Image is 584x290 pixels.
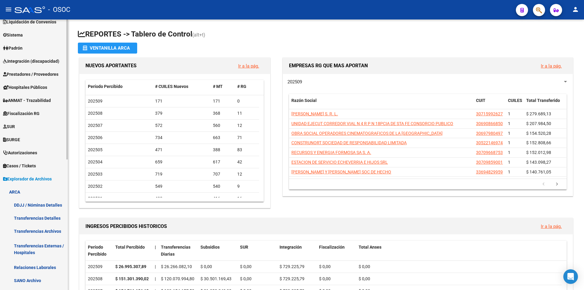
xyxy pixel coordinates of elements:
span: $ 152.808,66 [526,140,551,145]
span: $ 0,00 [240,264,252,269]
span: OBRA SOCIAL OPERADORES CINEMATOGRAFICOS DE LA [GEOGRAPHIC_DATA] [291,131,443,136]
span: 1 [508,111,510,116]
div: 540 [213,183,232,190]
a: Ir a la pág. [238,63,259,69]
span: CUILES [508,98,522,103]
div: 416 [213,195,232,202]
span: Integración [280,245,302,250]
span: 202506 [88,135,103,140]
span: # MT [213,84,223,89]
span: Prestadores / Proveedores [3,71,58,78]
div: 71 [237,134,257,141]
span: Subsidios [200,245,220,250]
span: 202505 [88,147,103,152]
span: [PERSON_NAME] S. R. L. [291,111,338,116]
div: 42 [237,159,257,166]
div: 663 [213,134,232,141]
span: $ 729.225,79 [280,276,304,281]
datatable-header-cell: # RG [235,80,259,93]
div: 560 [213,122,232,129]
span: CONSTRUNORT SOCIEDAD DE RESPONSABILIDAD LIMITADA [291,140,407,145]
span: Total Percibido [115,245,145,250]
datatable-header-cell: SUR [238,241,277,261]
div: 202508 [88,275,110,282]
span: $ 0,00 [359,276,370,281]
div: 734 [155,134,208,141]
span: CUIT [476,98,485,103]
div: 379 [155,110,208,117]
div: 202509 [88,263,110,270]
datatable-header-cell: Total Percibido [113,241,152,261]
span: # CUILES Nuevos [155,84,188,89]
span: ANMAT - Trazabilidad [3,97,51,104]
button: Ir a la pág. [536,60,567,72]
span: $ 729.225,79 [280,264,304,269]
h1: REPORTES -> Tablero de Control [78,29,574,40]
datatable-header-cell: # MT [210,80,235,93]
span: Fiscalización [319,245,345,250]
span: Integración (discapacidad) [3,58,59,65]
div: 171 [213,98,232,105]
span: $ 0,00 [359,264,370,269]
datatable-header-cell: Período Percibido [85,241,113,261]
span: Padrón [3,45,23,51]
span: $ 154.520,28 [526,131,551,136]
div: 617 [213,159,232,166]
span: $ 152.012,98 [526,150,551,155]
span: $ 0,00 [319,276,331,281]
span: 30709668753 [476,150,503,155]
div: 719 [155,171,208,178]
span: $ 140.761,05 [526,169,551,174]
a: Ir a la pág. [541,63,562,69]
span: Hospitales Públicos [3,84,47,91]
span: 202501 [88,196,103,201]
span: $ 26.266.082,10 [161,264,192,269]
span: $ 207.984,50 [526,121,551,126]
button: Ir a la pág. [536,221,567,232]
span: EMPRESAS RG QUE MAS APORTAN [289,63,368,68]
div: 0 [237,98,257,105]
datatable-header-cell: CUIT [474,94,506,114]
datatable-header-cell: # CUILES Nuevos [153,80,211,93]
datatable-header-cell: Fiscalización [317,241,356,261]
span: | [155,264,156,269]
span: | [155,276,156,281]
div: Open Intercom Messenger [563,269,578,284]
a: go to next page [551,181,563,188]
span: Fiscalización RG [3,110,40,117]
div: Ventanilla ARCA [83,43,132,54]
span: 1 [508,121,510,126]
span: Explorador de Archivos [3,176,52,182]
span: 202507 [88,123,103,128]
div: 16 [237,195,257,202]
a: go to previous page [538,181,549,188]
span: Razón Social [291,98,317,103]
span: 1 [508,131,510,136]
span: # RG [237,84,246,89]
datatable-header-cell: Período Percibido [85,80,153,93]
div: 12 [237,122,257,129]
div: 12 [237,171,257,178]
span: | [155,245,156,250]
div: 659 [155,159,208,166]
span: (alt+t) [192,32,205,38]
span: SUR [240,245,248,250]
button: Ventanilla ARCA [78,43,137,54]
span: $ 0,00 [319,264,331,269]
span: Período Percibido [88,84,123,89]
span: 202504 [88,159,103,164]
span: 1 [508,160,510,165]
span: 1 [508,169,510,174]
div: 549 [155,183,208,190]
span: NUEVOS APORTANTES [85,63,137,68]
mat-icon: person [572,6,579,13]
datatable-header-cell: Total Transferido [524,94,566,114]
div: 83 [237,146,257,153]
datatable-header-cell: Total Anses [356,241,562,261]
span: Transferencias Diarias [161,245,190,257]
span: $ 143.098,27 [526,160,551,165]
span: Autorizaciones [3,149,37,156]
span: 202508 [88,111,103,116]
div: 9 [237,183,257,190]
span: - OSOC [48,3,70,16]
